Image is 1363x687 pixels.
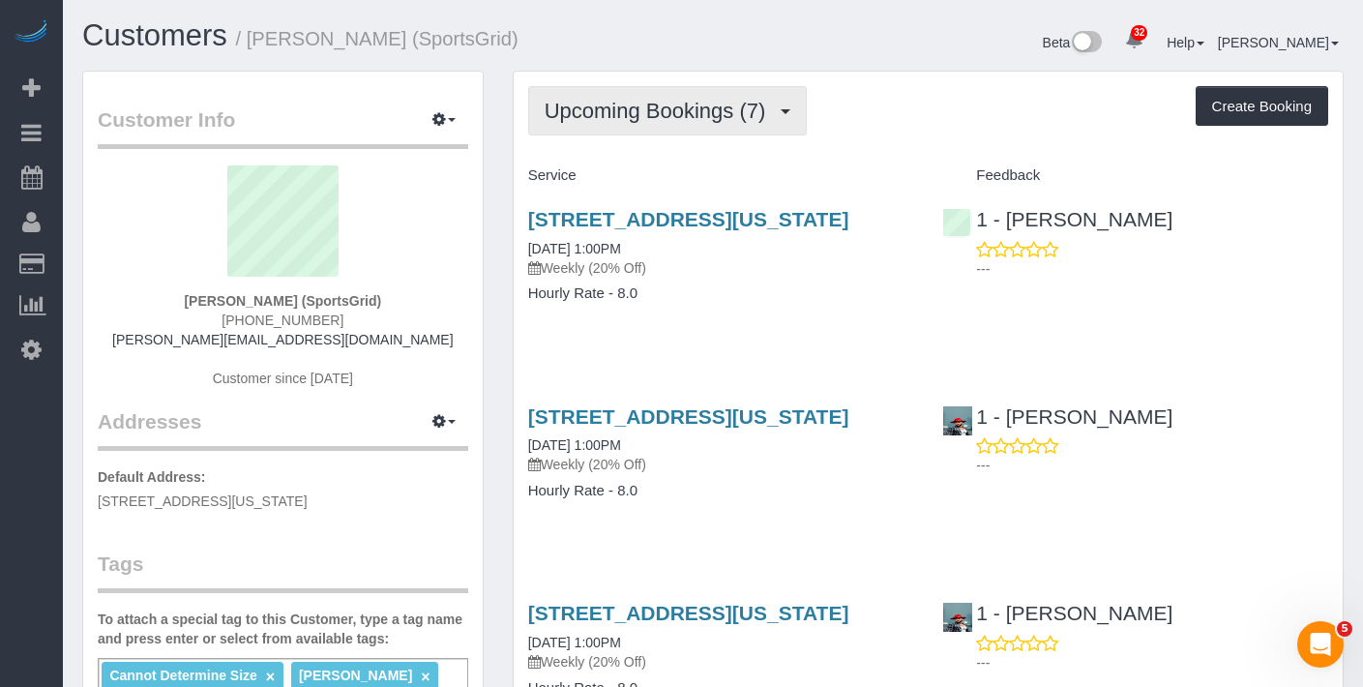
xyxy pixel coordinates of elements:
[1167,35,1204,50] a: Help
[528,455,914,474] p: Weekly (20% Off)
[184,293,381,309] strong: [PERSON_NAME] (SportsGrid)
[942,405,1172,428] a: 1 - [PERSON_NAME]
[528,258,914,278] p: Weekly (20% Off)
[976,456,1328,475] p: ---
[1297,621,1344,668] iframe: Intercom live chat
[109,668,256,683] span: Cannot Determine Size
[943,603,972,632] img: 1 - Christopher Garrett
[98,550,468,593] legend: Tags
[236,28,519,49] small: / [PERSON_NAME] (SportsGrid)
[976,653,1328,672] p: ---
[976,259,1328,279] p: ---
[545,99,776,123] span: Upcoming Bookings (7)
[98,105,468,149] legend: Customer Info
[1196,86,1328,127] button: Create Booking
[12,19,50,46] img: Automaid Logo
[528,86,808,135] button: Upcoming Bookings (7)
[528,652,914,672] p: Weekly (20% Off)
[1070,31,1102,56] img: New interface
[98,493,308,509] span: [STREET_ADDRESS][US_STATE]
[266,669,275,685] a: ×
[213,371,353,386] span: Customer since [DATE]
[942,208,1172,230] a: 1 - [PERSON_NAME]
[528,437,621,453] a: [DATE] 1:00PM
[528,635,621,650] a: [DATE] 1:00PM
[943,406,972,435] img: 1 - Christopher Garrett
[528,208,849,230] a: [STREET_ADDRESS][US_STATE]
[1043,35,1103,50] a: Beta
[98,467,206,487] label: Default Address:
[82,18,227,52] a: Customers
[528,241,621,256] a: [DATE] 1:00PM
[528,167,914,184] h4: Service
[528,602,849,624] a: [STREET_ADDRESS][US_STATE]
[222,313,343,328] span: [PHONE_NUMBER]
[1218,35,1339,50] a: [PERSON_NAME]
[421,669,430,685] a: ×
[942,167,1328,184] h4: Feedback
[299,668,412,683] span: [PERSON_NAME]
[1337,621,1352,637] span: 5
[112,332,453,347] a: [PERSON_NAME][EMAIL_ADDRESS][DOMAIN_NAME]
[1131,25,1147,41] span: 32
[528,405,849,428] a: [STREET_ADDRESS][US_STATE]
[98,610,468,648] label: To attach a special tag to this Customer, type a tag name and press enter or select from availabl...
[942,602,1172,624] a: 1 - [PERSON_NAME]
[1115,19,1153,62] a: 32
[528,483,914,499] h4: Hourly Rate - 8.0
[528,285,914,302] h4: Hourly Rate - 8.0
